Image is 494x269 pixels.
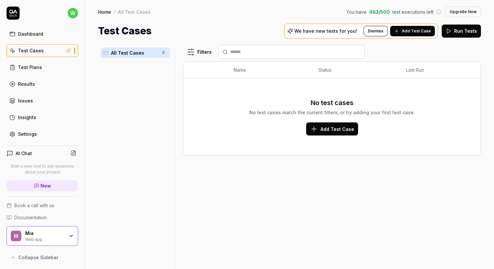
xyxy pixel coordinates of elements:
[25,230,64,236] div: Mia
[41,182,51,189] span: New
[118,9,151,15] div: All Test Cases
[114,9,115,15] div: /
[7,94,78,107] a: Issues
[68,7,78,20] button: w
[400,62,468,78] th: Last Run
[7,163,78,175] p: Start a new chat to ask questions about your project
[98,24,152,38] h1: Test Cases
[7,251,78,264] button: Collapse Sidebar
[14,202,54,209] span: Book a call with us
[7,44,78,57] a: Test Cases
[18,30,43,37] div: Dashboard
[392,9,434,15] span: test executions left
[98,9,111,15] a: Home
[7,128,78,140] a: Settings
[111,49,158,56] span: All Test Cases
[369,9,390,15] span: 483 / 500
[18,81,35,87] div: Results
[16,150,32,157] h4: AI Chat
[18,254,58,261] span: Collapse Sidebar
[7,111,78,124] a: Insights
[7,61,78,74] a: Test Plans
[249,109,415,116] div: No test cases match the current filters, or try adding your first test case.
[312,62,400,78] th: Status
[18,47,44,54] div: Test Cases
[294,29,357,33] p: We have new tests for you!
[402,28,431,34] span: Add Test Case
[18,97,33,104] div: Issues
[11,231,21,241] span: M
[159,49,167,57] span: 0
[227,62,312,78] th: Name
[321,126,354,133] span: Add Test Case
[306,122,358,135] button: Add Test Case
[183,45,216,59] button: Filters
[18,131,37,137] div: Settings
[18,64,42,71] div: Test Plans
[25,236,64,242] div: Web app
[7,202,78,209] a: Book a call with us
[445,7,481,17] button: Upgrade Now
[7,180,78,191] a: New
[18,114,36,121] div: Insights
[390,26,435,36] button: Add Test Case
[442,25,481,38] button: Run Tests
[7,78,78,90] a: Results
[346,9,367,15] span: You have
[68,8,78,18] span: w
[7,214,78,221] a: Documentation
[7,27,78,40] a: Dashboard
[364,26,387,36] button: Dismiss
[14,214,47,221] span: Documentation
[311,98,354,108] h3: No test cases
[7,226,78,246] button: MMiaWeb app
